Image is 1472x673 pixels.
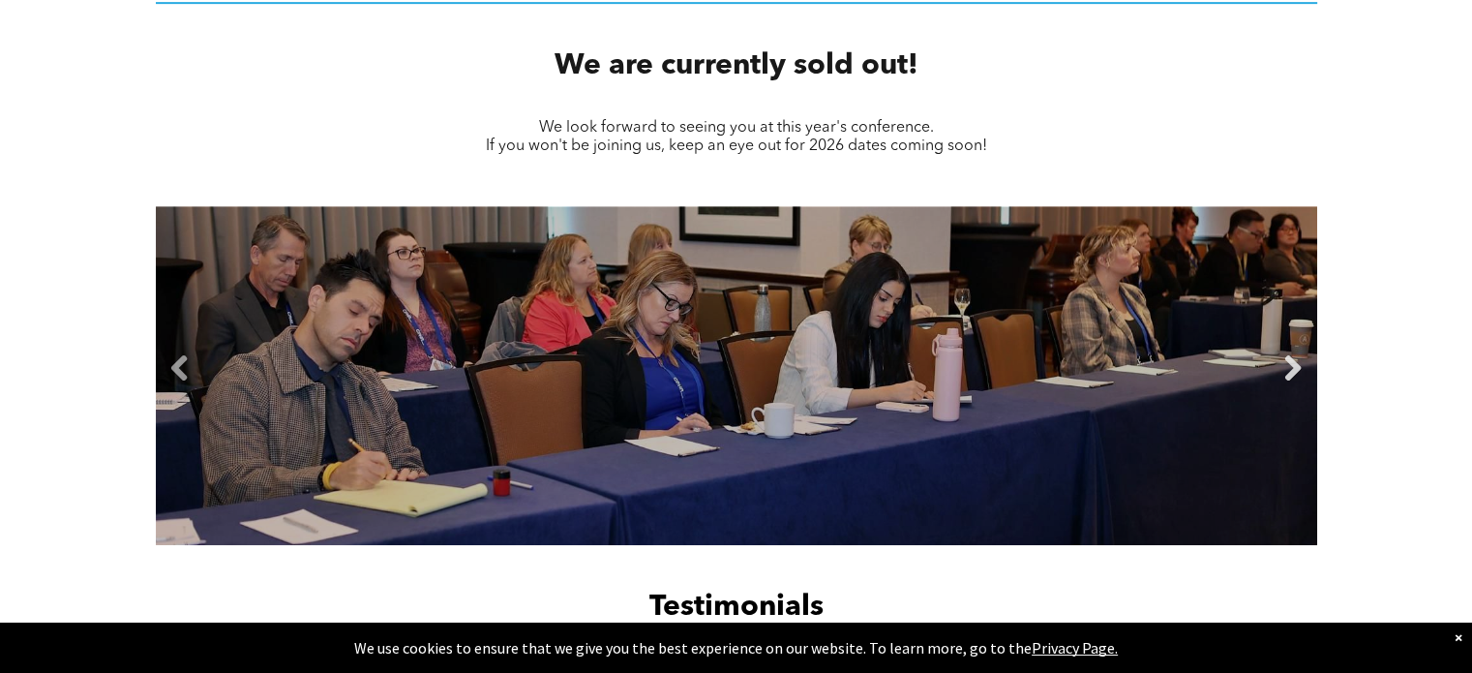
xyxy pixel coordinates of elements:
span: If you won't be joining us, keep an eye out for 2026 dates coming soon! [486,138,987,154]
a: Next [1278,354,1307,383]
span: Testimonials [649,593,824,622]
span: We are currently sold out! [555,51,918,80]
a: Privacy Page. [1032,638,1118,658]
span: We look forward to seeing you at this year's conference. [539,120,934,136]
div: Dismiss notification [1455,627,1462,647]
a: Previous [165,354,195,383]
